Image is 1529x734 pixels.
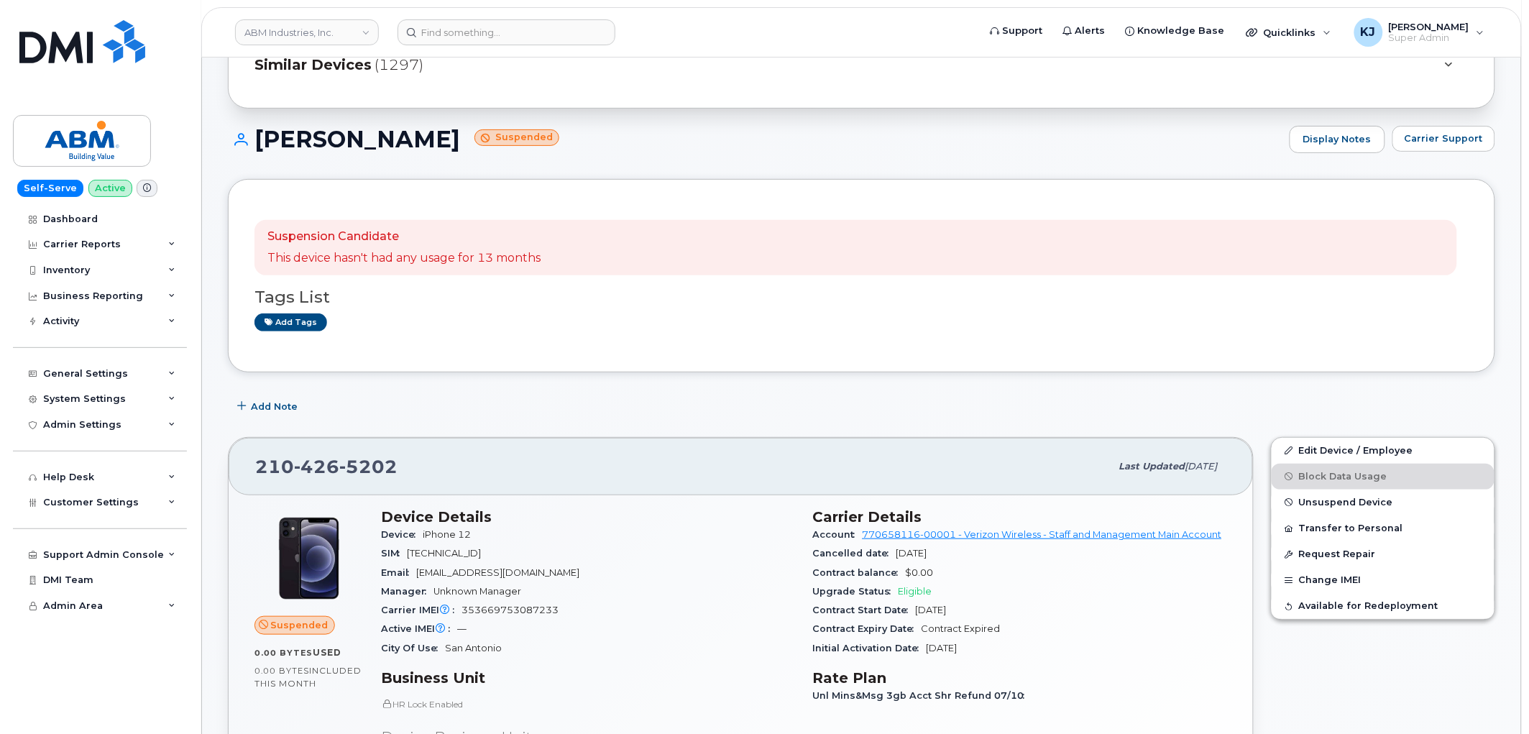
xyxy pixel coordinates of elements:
span: iPhone 12 [423,529,471,540]
span: 210 [255,456,398,477]
button: Available for Redeployment [1272,593,1494,619]
span: Suspended [271,618,329,632]
span: Email [381,567,416,578]
span: Super Admin [1389,32,1469,44]
span: Contract Expired [922,623,1001,634]
span: Contract balance [813,567,906,578]
span: [DATE] [1185,461,1218,472]
button: Carrier Support [1392,126,1495,152]
span: Last updated [1119,461,1185,472]
a: Alerts [1053,17,1116,45]
span: [DATE] [927,643,958,653]
span: Device [381,529,423,540]
span: Initial Activation Date [813,643,927,653]
span: Manager [381,586,433,597]
button: Unsuspend Device [1272,490,1494,515]
span: Unsuspend Device [1299,497,1393,508]
span: Cancelled date [813,548,896,559]
span: Eligible [899,586,932,597]
h3: Business Unit [381,669,796,687]
a: 770658116-00001 - Verizon Wireless - Staff and Management Main Account [863,529,1222,540]
span: Support [1003,24,1043,38]
span: [TECHNICAL_ID] [407,548,481,559]
span: (1297) [375,55,423,75]
input: Find something... [398,19,615,45]
span: Carrier IMEI [381,605,462,615]
span: San Antonio [445,643,502,653]
a: Add tags [254,313,327,331]
p: HR Lock Enabled [381,698,796,710]
span: Account [813,529,863,540]
span: 0.00 Bytes [254,648,313,658]
div: Kobe Justice [1344,18,1494,47]
span: $0.00 [906,567,934,578]
span: Unknown Manager [433,586,521,597]
span: 353669753087233 [462,605,559,615]
span: Active IMEI [381,623,457,634]
a: Display Notes [1290,126,1385,153]
span: Quicklinks [1264,27,1316,38]
p: This device hasn't had any usage for 13 months [267,250,541,267]
button: Change IMEI [1272,567,1494,593]
span: SIM [381,548,407,559]
span: Contract Expiry Date [813,623,922,634]
img: iPhone_12.jpg [266,515,352,602]
span: 5202 [339,456,398,477]
a: ABM Industries, Inc. [235,19,379,45]
p: Suspension Candidate [267,229,541,245]
h3: Device Details [381,508,796,526]
a: Support [981,17,1053,45]
span: Add Note [251,400,298,413]
span: Similar Devices [254,55,372,75]
span: Alerts [1075,24,1106,38]
span: KJ [1361,24,1376,41]
span: Unl Mins&Msg 3gb Acct Shr Refund 07/10 [813,690,1032,701]
span: Contract Start Date [813,605,916,615]
span: — [457,623,467,634]
span: [DATE] [916,605,947,615]
button: Block Data Usage [1272,464,1494,490]
a: Knowledge Base [1116,17,1235,45]
span: City Of Use [381,643,445,653]
h3: Tags List [254,288,1469,306]
span: Available for Redeployment [1299,601,1438,612]
span: [EMAIL_ADDRESS][DOMAIN_NAME] [416,567,579,578]
span: Knowledge Base [1138,24,1225,38]
a: Edit Device / Employee [1272,438,1494,464]
span: [PERSON_NAME] [1389,21,1469,32]
h3: Carrier Details [813,508,1228,526]
span: used [313,647,341,658]
button: Transfer to Personal [1272,515,1494,541]
h1: [PERSON_NAME] [228,127,1282,152]
span: Carrier Support [1405,132,1483,145]
span: 426 [294,456,339,477]
small: Suspended [474,129,559,146]
div: Quicklinks [1236,18,1341,47]
span: [DATE] [896,548,927,559]
button: Add Note [228,394,310,420]
span: Upgrade Status [813,586,899,597]
button: Request Repair [1272,541,1494,567]
span: 0.00 Bytes [254,666,309,676]
h3: Rate Plan [813,669,1228,687]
